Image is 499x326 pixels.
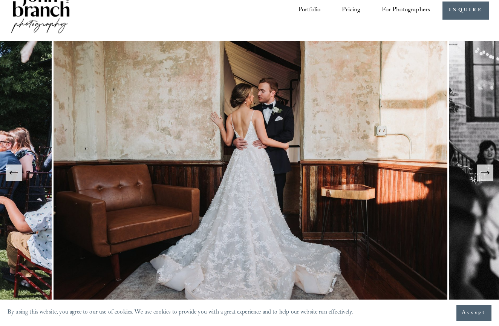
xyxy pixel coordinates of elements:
a: folder dropdown [382,4,430,18]
button: Accept [456,305,491,321]
a: INQUIRE [442,2,489,20]
button: Previous Slide [6,165,22,181]
span: For Photographers [382,4,430,17]
a: Portfolio [298,4,321,18]
a: Pricing [342,4,360,18]
img: Raleigh Wedding Photographer [54,41,449,305]
span: Accept [462,309,486,317]
button: Next Slide [477,165,493,181]
p: By using this website, you agree to our use of cookies. We use cookies to provide you with a grea... [8,307,354,318]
